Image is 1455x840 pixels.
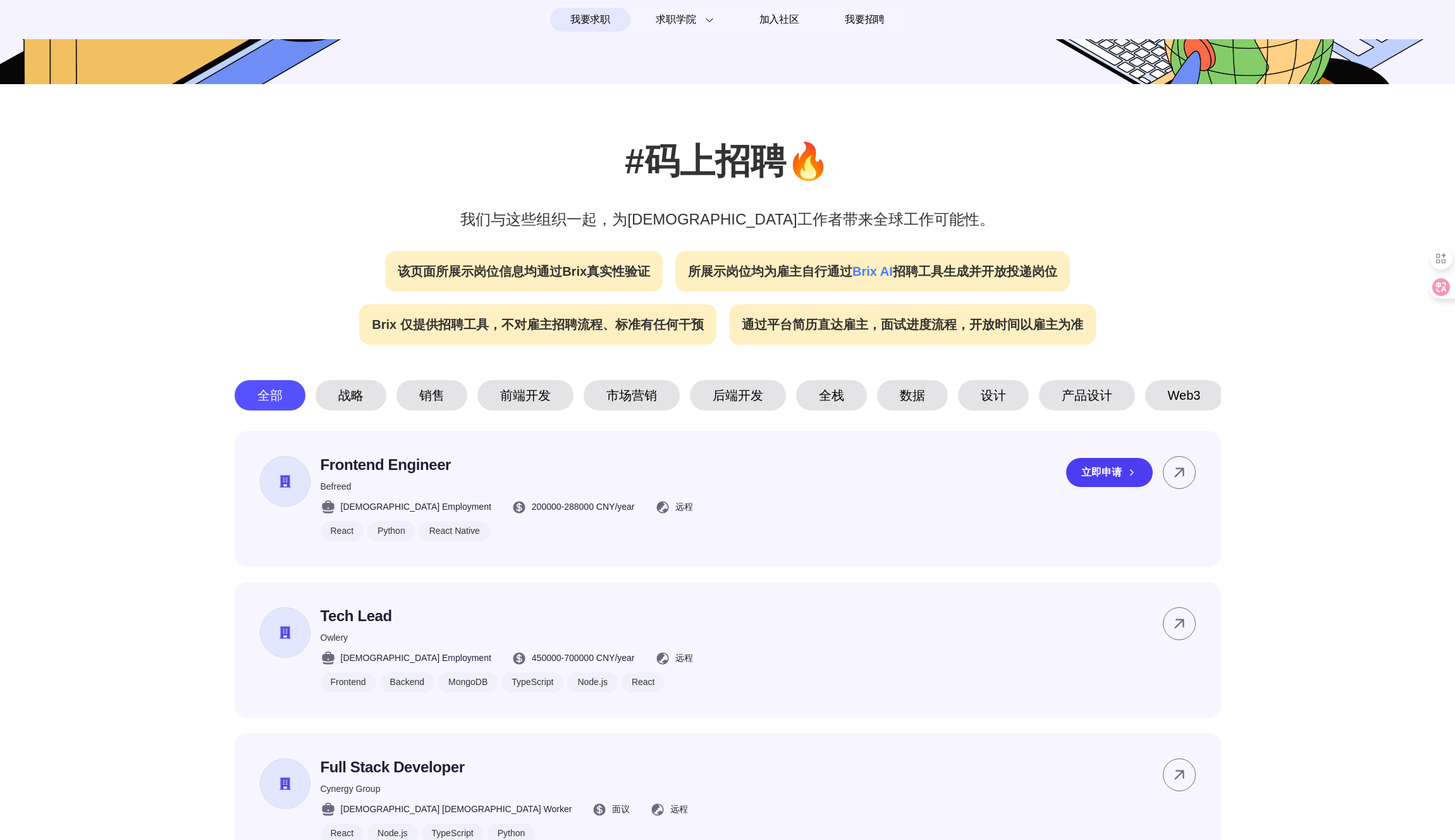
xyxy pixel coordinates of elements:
[321,521,364,541] div: React
[321,607,693,625] p: Tech Lead
[656,12,696,27] span: 求职学院
[675,500,693,514] span: 远程
[359,304,716,345] div: Brix 仅提供招聘工具，不对雇主招聘流程、标准有任何干预
[612,803,630,816] span: 面议
[316,380,386,411] div: 战略
[341,500,491,514] span: [DEMOGRAPHIC_DATA] Employment
[501,672,563,693] div: TypeScript
[321,672,376,693] div: Frontend
[729,304,1096,345] div: 通过平台简历直达雇主，面试进度流程，开放时间以雇主为准
[321,758,689,776] p: Full Stack Developer
[877,380,948,411] div: 数据
[532,500,635,514] span: 200000 - 288000 CNY /year
[477,380,574,411] div: 前端开发
[845,12,885,27] span: 我要招聘
[567,672,617,693] div: Node.js
[796,380,867,411] div: 全栈
[852,264,893,278] span: Brix AI
[690,380,786,411] div: 后端开发
[380,672,434,693] div: Backend
[419,521,490,541] div: React Native
[958,380,1029,411] div: 设计
[341,803,572,816] span: [DEMOGRAPHIC_DATA] [DEMOGRAPHIC_DATA] Worker
[1066,458,1153,487] div: 立即申请
[321,784,381,794] span: Cynergy Group
[321,456,693,474] p: Frontend Engineer
[622,672,665,693] div: React
[670,803,688,816] span: 远程
[367,521,415,541] div: Python
[396,380,467,411] div: 销售
[321,481,352,491] span: Befreed
[1039,380,1135,411] div: 产品设计
[341,652,491,665] span: [DEMOGRAPHIC_DATA] Employment
[321,633,348,643] span: Owlery
[584,380,680,411] div: 市场营销
[438,672,498,693] div: MongoDB
[675,652,693,665] span: 远程
[1145,380,1224,411] div: Web3
[385,251,663,292] div: 该页面所展示岗位信息均通过Brix真实性验证
[675,251,1070,292] div: 所展示岗位均为雇主自行通过 招聘工具生成并开放投递岗位
[570,9,610,30] span: 我要求职
[532,652,635,665] span: 450000 - 700000 CNY /year
[235,380,305,411] div: 全部
[759,9,799,30] span: 加入社区
[1066,458,1163,487] a: 立即申请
